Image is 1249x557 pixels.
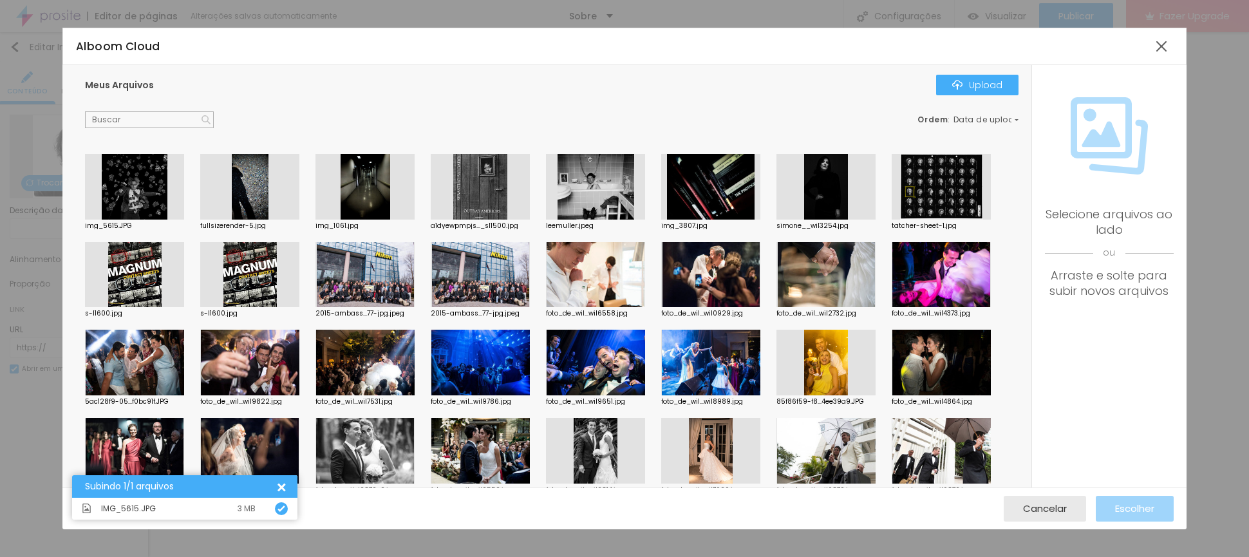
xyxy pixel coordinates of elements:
[85,79,154,91] span: Meus Arquivos
[936,75,1019,95] button: IconeUpload
[200,223,299,229] div: fullsizerender-5.jpg
[892,399,991,405] div: foto_de_wil...wil4864.jpg
[315,223,415,229] div: img_1061.jpg
[315,399,415,405] div: foto_de_wil...wil7531.jpg
[431,310,530,317] div: 2015-ambass...77-jpg.jpeg
[82,504,91,513] img: Icone
[776,399,876,405] div: 85f86f59-f8...4ee39a9.JPG
[892,223,991,229] div: tatcher-sheet-1.jpg
[431,487,530,493] div: foto_de_wil...wil2552.jpg
[85,310,184,317] div: s-l1600.jpg
[200,399,299,405] div: foto_de_wil...wil9822.jpg
[546,223,645,229] div: leemuller.jpeg
[776,310,876,317] div: foto_de_wil...wil2732.jpg
[546,310,645,317] div: foto_de_wil...wil6558.jpg
[1096,496,1174,522] button: Escolher
[200,310,299,317] div: s-l1600.jpg
[1004,496,1086,522] button: Cancelar
[101,505,156,513] span: IMG_5615.JPG
[431,399,530,405] div: foto_de_wil...wil9786.jpg
[892,310,991,317] div: foto_de_wil...wil4373.jpg
[1071,97,1148,175] img: Icone
[85,482,275,491] div: Subindo 1/1 arquivos
[85,111,214,128] input: Buscar
[315,487,415,493] div: foto_de_wil...l2872-2.jpg
[277,505,285,513] img: Icone
[776,487,876,493] div: foto_de_wil...wil6879.jpg
[917,116,1018,124] div: :
[953,116,1020,124] span: Data de upload
[238,505,256,513] div: 3 MB
[1115,503,1154,514] span: Escolher
[776,223,876,229] div: simone__wil3254.jpg
[661,399,760,405] div: foto_de_wil...wil8989.jpg
[661,487,760,493] div: foto_de_wil...wil7626.jpg
[892,487,991,493] div: foto_de_wil...wil6870.jpg
[85,399,184,405] div: 5ac128f9-05...f0bc91f.JPG
[661,223,760,229] div: img_3807.jpg
[1023,503,1067,514] span: Cancelar
[85,223,184,229] div: img_5615.JPG
[546,399,645,405] div: foto_de_wil...wil9651.jpg
[76,39,160,54] span: Alboom Cloud
[546,487,645,493] div: foto_de_wil...wil2814.jpg
[952,80,963,90] img: Icone
[661,310,760,317] div: foto_de_wil...wil0929.jpg
[431,223,530,229] div: a1dyewpmpjs..._sl1500.jpg
[315,310,415,317] div: 2015-ambass...77-jpg.jpeg
[917,114,948,125] span: Ordem
[952,80,1002,90] div: Upload
[1045,207,1174,299] div: Selecione arquivos ao lado Arraste e solte para subir novos arquivos
[202,115,211,124] img: Icone
[1045,238,1174,268] span: ou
